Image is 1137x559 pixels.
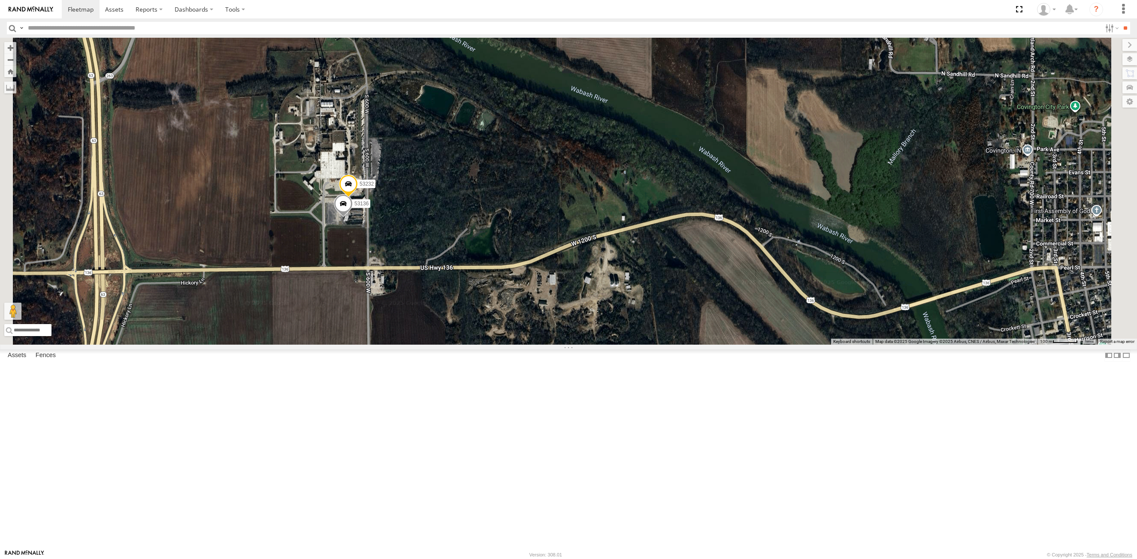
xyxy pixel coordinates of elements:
[4,303,21,320] button: Drag Pegman onto the map to open Street View
[1100,339,1134,344] a: Report a map error
[4,81,16,93] label: Measure
[875,339,1035,344] span: Map data ©2025 Google Imagery ©2025 Airbus, CNES / Airbus, Maxar Technologies
[1087,552,1132,557] a: Terms and Conditions
[1122,96,1137,108] label: Map Settings
[1037,339,1080,345] button: Map Scale: 100 m per 55 pixels
[9,6,53,12] img: rand-logo.svg
[4,66,16,77] button: Zoom Home
[1122,349,1131,362] label: Hide Summary Table
[4,42,16,54] button: Zoom in
[1089,3,1103,16] i: ?
[1047,552,1132,557] div: © Copyright 2025 -
[18,22,25,34] label: Search Query
[5,550,44,559] a: Visit our Website
[1104,349,1113,362] label: Dock Summary Table to the Left
[529,552,562,557] div: Version: 308.01
[1102,22,1120,34] label: Search Filter Options
[4,54,16,66] button: Zoom out
[1034,3,1059,16] div: Miky Transport
[1085,340,1094,343] a: Terms (opens in new tab)
[360,181,374,187] span: 53232
[354,201,369,207] span: 53136
[833,339,870,345] button: Keyboard shortcuts
[1113,349,1122,362] label: Dock Summary Table to the Right
[31,349,60,361] label: Fences
[1040,339,1052,344] span: 100 m
[3,349,30,361] label: Assets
